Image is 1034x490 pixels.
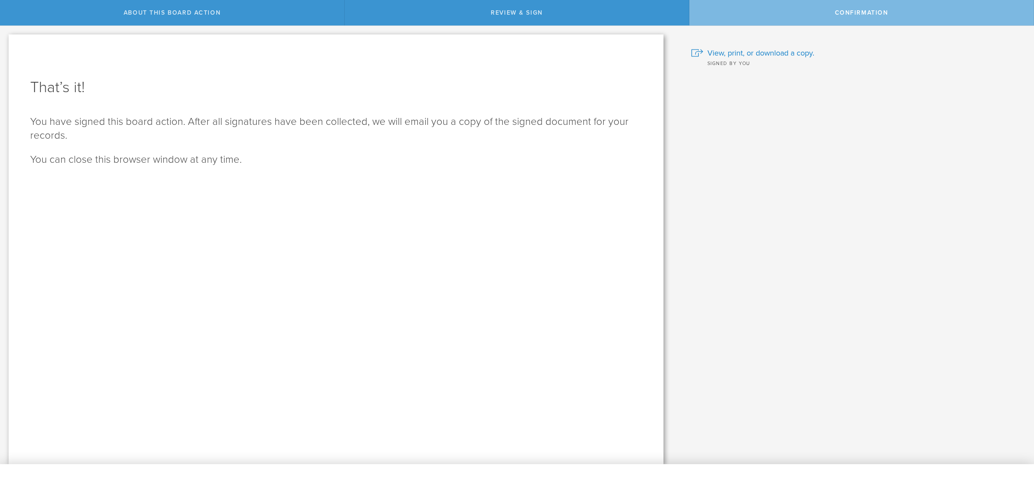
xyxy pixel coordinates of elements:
[491,9,543,16] span: Review & Sign
[835,9,888,16] span: Confirmation
[30,153,642,167] p: You can close this browser window at any time.
[124,9,221,16] span: About this Board Action
[30,77,642,98] h1: That’s it!
[707,47,814,59] span: View, print, or download a copy.
[30,115,642,143] p: You have signed this board action. After all signatures have been collected, we will email you a ...
[691,59,1021,67] div: Signed by you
